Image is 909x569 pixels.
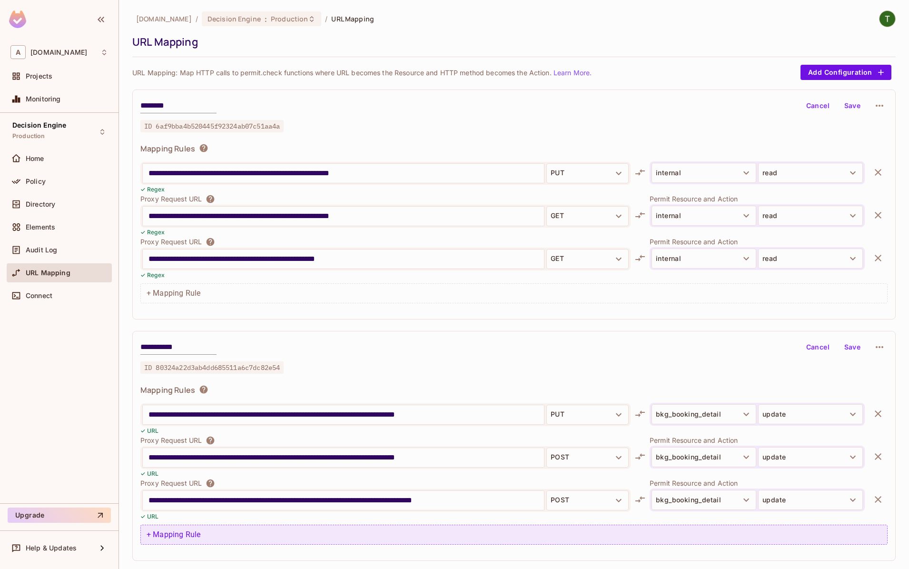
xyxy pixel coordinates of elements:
[879,11,895,27] img: Taha ÇEKEN
[652,490,756,510] button: bkg_booking_detail
[802,339,833,355] button: Cancel
[546,206,629,226] button: GET
[553,69,592,77] a: Learn More.
[271,14,308,23] span: Production
[196,14,198,23] li: /
[331,14,374,23] span: URL Mapping
[132,35,891,49] div: URL Mapping
[546,405,629,425] button: PUT
[26,200,55,208] span: Directory
[758,249,863,269] button: read
[758,447,863,467] button: update
[140,120,284,132] span: ID 6af9bba4b520445f92324ab07c51aa4a
[26,95,61,103] span: Monitoring
[652,249,756,269] button: internal
[10,45,26,59] span: A
[140,270,165,280] p: ✓ Regex
[26,223,55,231] span: Elements
[546,249,629,269] button: GET
[758,490,863,510] button: update
[140,361,284,374] span: ID 80324a22d3ab4dd685511a6c7dc82e54
[8,508,111,523] button: Upgrade
[546,490,629,510] button: POST
[650,194,865,203] p: Permit Resource and Action
[140,426,159,435] p: ✓ URL
[26,292,52,299] span: Connect
[9,10,26,28] img: SReyMgAAAABJRU5ErkJggg==
[650,479,865,488] p: Permit Resource and Action
[12,132,45,140] span: Production
[30,49,87,56] span: Workspace: abclojistik.com
[325,14,327,23] li: /
[26,178,46,185] span: Policy
[140,479,202,488] p: Proxy Request URL
[26,246,57,254] span: Audit Log
[136,14,192,23] span: the active workspace
[140,185,165,194] p: ✓ Regex
[26,269,70,277] span: URL Mapping
[546,163,629,183] button: PUT
[652,206,756,226] button: internal
[650,237,865,246] p: Permit Resource and Action
[26,155,44,162] span: Home
[802,98,833,113] button: Cancel
[140,512,159,521] p: ✓ URL
[652,404,756,424] button: bkg_booking_detail
[650,436,865,445] p: Permit Resource and Action
[132,68,592,77] p: URL Mapping: Map HTTP calls to permit.check functions where URL becomes the Resource and HTTP met...
[546,448,629,468] button: POST
[12,121,66,129] span: Decision Engine
[140,385,195,395] span: Mapping Rules
[26,72,52,80] span: Projects
[140,143,195,154] span: Mapping Rules
[140,283,888,303] div: + Mapping Rule
[800,65,891,80] button: Add Configuration
[652,447,756,467] button: bkg_booking_detail
[140,436,202,445] p: Proxy Request URL
[140,469,159,478] p: ✓ URL
[652,163,756,183] button: internal
[837,98,868,113] button: Save
[207,14,261,23] span: Decision Engine
[140,228,165,237] p: ✓ Regex
[758,163,863,183] button: read
[140,525,888,545] div: + Mapping Rule
[758,404,863,424] button: update
[26,544,77,552] span: Help & Updates
[140,194,202,204] p: Proxy Request URL
[758,206,863,226] button: read
[837,339,868,355] button: Save
[140,237,202,247] p: Proxy Request URL
[264,15,267,23] span: :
